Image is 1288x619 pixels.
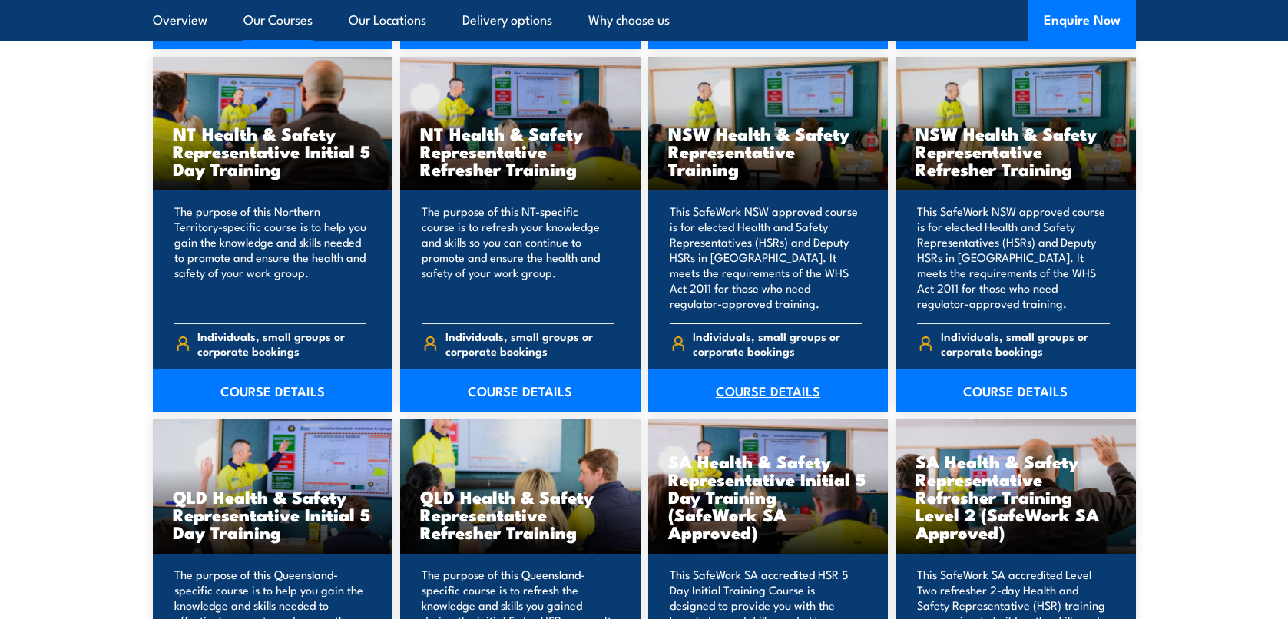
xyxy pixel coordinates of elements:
[648,369,889,412] a: COURSE DETAILS
[670,204,863,311] p: This SafeWork NSW approved course is for elected Health and Safety Representatives (HSRs) and Dep...
[197,329,366,358] span: Individuals, small groups or corporate bookings
[917,204,1110,311] p: This SafeWork NSW approved course is for elected Health and Safety Representatives (HSRs) and Dep...
[420,488,621,541] h3: QLD Health & Safety Representative Refresher Training
[668,452,869,541] h3: SA Health & Safety Representative Initial 5 Day Training (SafeWork SA Approved)
[668,124,869,177] h3: NSW Health & Safety Representative Training
[153,369,393,412] a: COURSE DETAILS
[420,124,621,177] h3: NT Health & Safety Representative Refresher Training
[896,369,1136,412] a: COURSE DETAILS
[174,204,367,311] p: The purpose of this Northern Territory-specific course is to help you gain the knowledge and skil...
[173,124,373,177] h3: NT Health & Safety Representative Initial 5 Day Training
[916,452,1116,541] h3: SA Health & Safety Representative Refresher Training Level 2 (SafeWork SA Approved)
[916,124,1116,177] h3: NSW Health & Safety Representative Refresher Training
[445,329,614,358] span: Individuals, small groups or corporate bookings
[693,329,862,358] span: Individuals, small groups or corporate bookings
[422,204,614,311] p: The purpose of this NT-specific course is to refresh your knowledge and skills so you can continu...
[400,369,641,412] a: COURSE DETAILS
[173,488,373,541] h3: QLD Health & Safety Representative Initial 5 Day Training
[941,329,1110,358] span: Individuals, small groups or corporate bookings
